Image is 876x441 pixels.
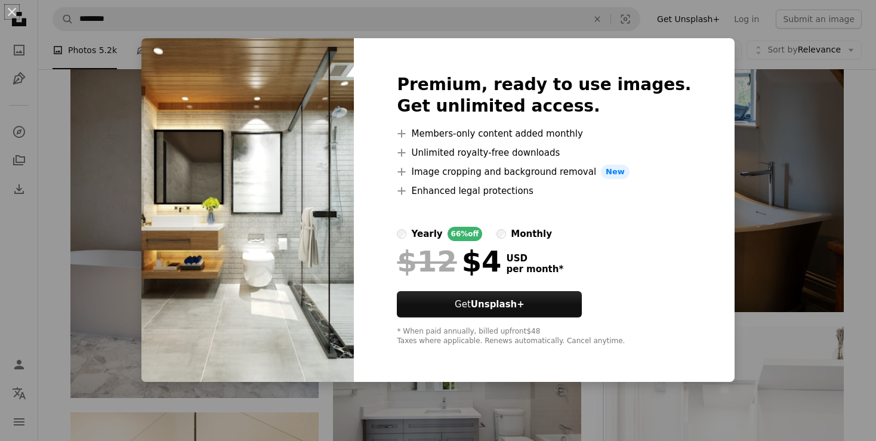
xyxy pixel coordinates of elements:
strong: Unsplash+ [471,299,525,310]
div: 66% off [448,227,483,241]
li: Members-only content added monthly [397,127,691,141]
input: yearly66%off [397,229,406,239]
li: Image cropping and background removal [397,165,691,179]
div: yearly [411,227,442,241]
li: Unlimited royalty-free downloads [397,146,691,160]
span: per month * [506,264,563,275]
img: premium_photo-1661963221374-008d9b17c09c [141,38,354,382]
div: * When paid annually, billed upfront $48 Taxes where applicable. Renews automatically. Cancel any... [397,327,691,346]
span: New [601,165,630,179]
div: monthly [511,227,552,241]
input: monthly [496,229,506,239]
div: $4 [397,246,501,277]
li: Enhanced legal protections [397,184,691,198]
span: USD [506,253,563,264]
span: $12 [397,246,456,277]
button: GetUnsplash+ [397,291,582,317]
h2: Premium, ready to use images. Get unlimited access. [397,74,691,117]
